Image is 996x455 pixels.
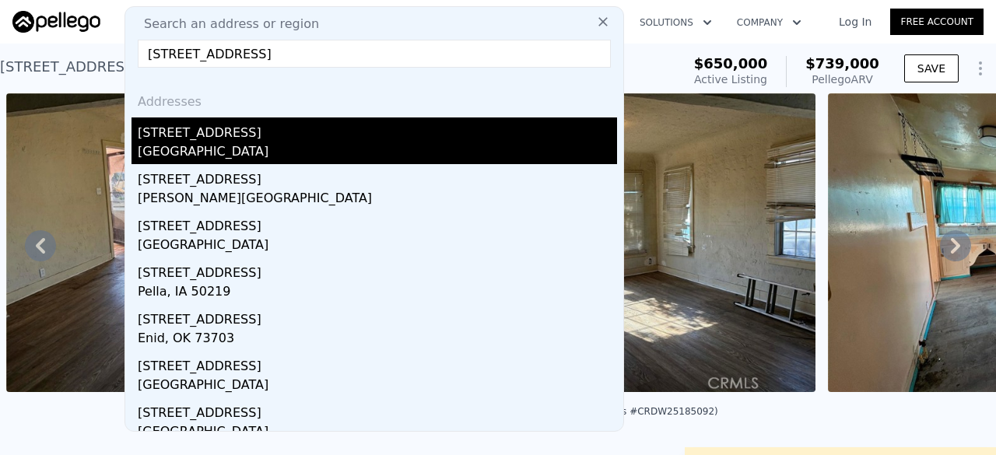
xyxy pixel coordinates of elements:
div: [STREET_ADDRESS] [138,211,617,236]
div: Pella, IA 50219 [138,282,617,304]
div: Pellego ARV [805,72,879,87]
div: [GEOGRAPHIC_DATA] [138,236,617,257]
button: Company [724,9,814,37]
span: Active Listing [694,73,767,86]
div: [STREET_ADDRESS] [138,164,617,189]
input: Enter an address, city, region, neighborhood or zip code [138,40,611,68]
a: Log In [820,14,890,30]
div: [GEOGRAPHIC_DATA] [138,422,617,444]
div: [STREET_ADDRESS] [138,257,617,282]
button: Show Options [965,53,996,84]
button: Solutions [627,9,724,37]
div: [GEOGRAPHIC_DATA] [138,142,617,164]
span: $739,000 [805,55,879,72]
span: $650,000 [694,55,768,72]
span: Search an address or region [132,15,319,33]
div: Addresses [132,80,617,117]
div: [GEOGRAPHIC_DATA] [138,376,617,397]
div: [STREET_ADDRESS] [138,397,617,422]
img: Sale: 167484444 Parcel: 47577140 [6,93,405,392]
a: Free Account [890,9,984,35]
button: SAVE [904,54,959,82]
div: [PERSON_NAME][GEOGRAPHIC_DATA] [138,189,617,211]
div: [STREET_ADDRESS] [138,304,617,329]
div: [STREET_ADDRESS] [138,351,617,376]
div: [STREET_ADDRESS] [138,117,617,142]
img: Pellego [12,11,100,33]
div: Enid, OK 73703 [138,329,617,351]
